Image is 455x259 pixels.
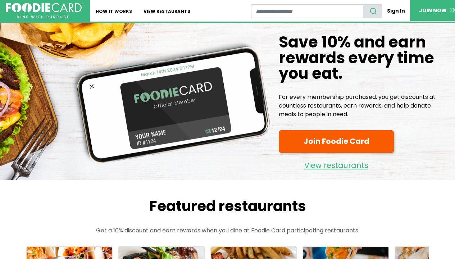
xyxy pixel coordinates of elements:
a: Sign In [382,4,410,18]
p: For every membership purchased, you get discounts at countless restaurants, earn rewards, and hel... [279,93,449,119]
a: View restaurants [279,156,394,172]
img: FoodieCard; Eat, Drink, Save, Donate [6,3,84,19]
button: search [363,4,382,18]
h2: Featured restaurants [12,197,443,215]
input: restaurant search [251,4,363,18]
p: Get a 10% discount and earn rewards when you dine at Foodie Card participating restaurants. [12,226,443,235]
a: Join Foodie Card [279,130,394,153]
h1: Save 10% and earn rewards every time you eat. [279,35,449,81]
